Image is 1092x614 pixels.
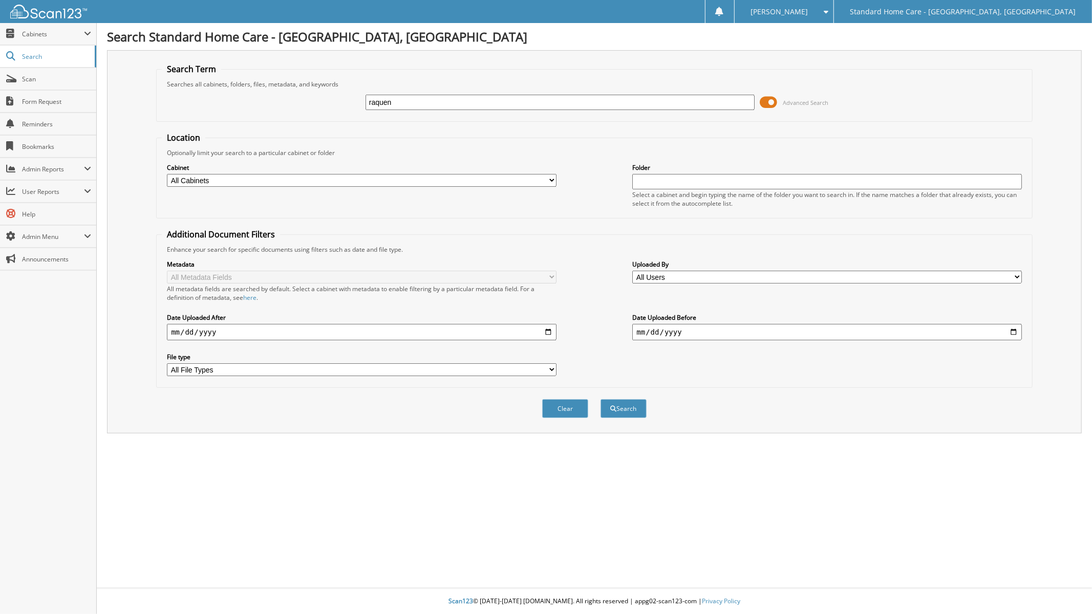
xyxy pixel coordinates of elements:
[22,30,84,38] span: Cabinets
[601,399,647,418] button: Search
[10,5,87,18] img: scan123-logo-white.svg
[22,232,84,241] span: Admin Menu
[107,28,1082,45] h1: Search Standard Home Care - [GEOGRAPHIC_DATA], [GEOGRAPHIC_DATA]
[22,97,91,106] span: Form Request
[167,353,556,361] label: File type
[632,260,1021,269] label: Uploaded By
[97,589,1092,614] div: © [DATE]-[DATE] [DOMAIN_NAME]. All rights reserved | appg02-scan123-com |
[22,210,91,218] span: Help
[448,597,473,605] span: Scan123
[22,187,84,196] span: User Reports
[783,99,828,106] span: Advanced Search
[167,260,556,269] label: Metadata
[22,75,91,83] span: Scan
[22,52,90,61] span: Search
[751,9,808,15] span: [PERSON_NAME]
[22,120,91,128] span: Reminders
[162,148,1027,157] div: Optionally limit your search to a particular cabinet or folder
[167,163,556,172] label: Cabinet
[162,63,221,75] legend: Search Term
[632,190,1021,208] div: Select a cabinet and begin typing the name of the folder you want to search in. If the name match...
[167,313,556,322] label: Date Uploaded After
[702,597,740,605] a: Privacy Policy
[162,132,205,143] legend: Location
[167,324,556,340] input: start
[632,313,1021,322] label: Date Uploaded Before
[22,165,84,173] span: Admin Reports
[632,324,1021,340] input: end
[243,293,256,302] a: here
[632,163,1021,172] label: Folder
[162,229,280,240] legend: Additional Document Filters
[22,142,91,151] span: Bookmarks
[22,255,91,264] span: Announcements
[542,399,588,418] button: Clear
[162,245,1027,254] div: Enhance your search for specific documents using filters such as date and file type.
[850,9,1076,15] span: Standard Home Care - [GEOGRAPHIC_DATA], [GEOGRAPHIC_DATA]
[167,284,556,302] div: All metadata fields are searched by default. Select a cabinet with metadata to enable filtering b...
[162,80,1027,89] div: Searches all cabinets, folders, files, metadata, and keywords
